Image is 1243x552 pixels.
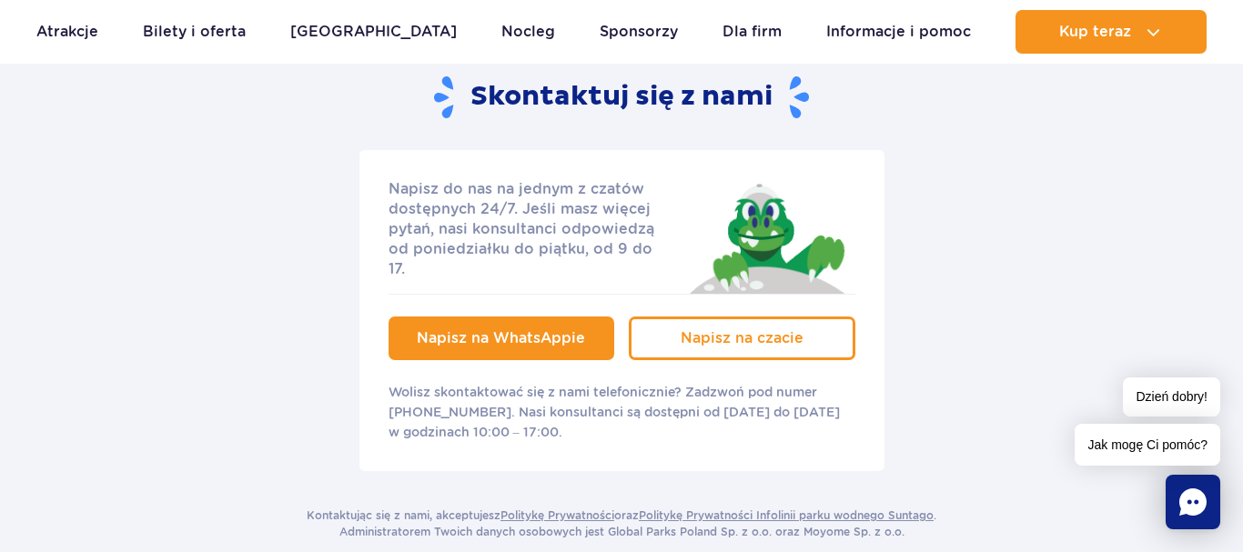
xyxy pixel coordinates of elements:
[1075,424,1220,466] span: Jak mogę Ci pomóc?
[36,10,98,54] a: Atrakcje
[501,10,555,54] a: Nocleg
[600,10,678,54] a: Sponsorzy
[389,179,672,279] p: Napisz do nas na jednym z czatów dostępnych 24/7. Jeśli masz więcej pytań, nasi konsultanci odpow...
[290,10,457,54] a: [GEOGRAPHIC_DATA]
[417,329,585,346] span: Napisz na WhatsAppie
[639,508,934,522] a: Politykę Prywatności Infolinii parku wodnego Suntago
[681,329,803,346] span: Napisz na czacie
[143,10,246,54] a: Bilety i oferta
[1123,377,1220,417] span: Dzień dobry!
[307,507,936,540] p: Kontaktując się z nami, akceptujesz oraz . Administratorem Twoich danych osobowych jest Global Pa...
[629,316,855,360] a: Napisz na czacie
[826,10,971,54] a: Informacje i pomoc
[723,10,782,54] a: Dla firm
[389,382,855,442] p: Wolisz skontaktować się z nami telefonicznie? Zadzwoń pod numer [PHONE_NUMBER]. Nasi konsultanci ...
[1016,10,1207,54] button: Kup teraz
[500,508,614,522] a: Politykę Prywatności
[434,75,809,121] h2: Skontaktuj się z nami
[678,179,855,294] img: Jay
[1166,475,1220,529] div: Chat
[1059,24,1131,40] span: Kup teraz
[389,316,615,360] a: Napisz na WhatsAppie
